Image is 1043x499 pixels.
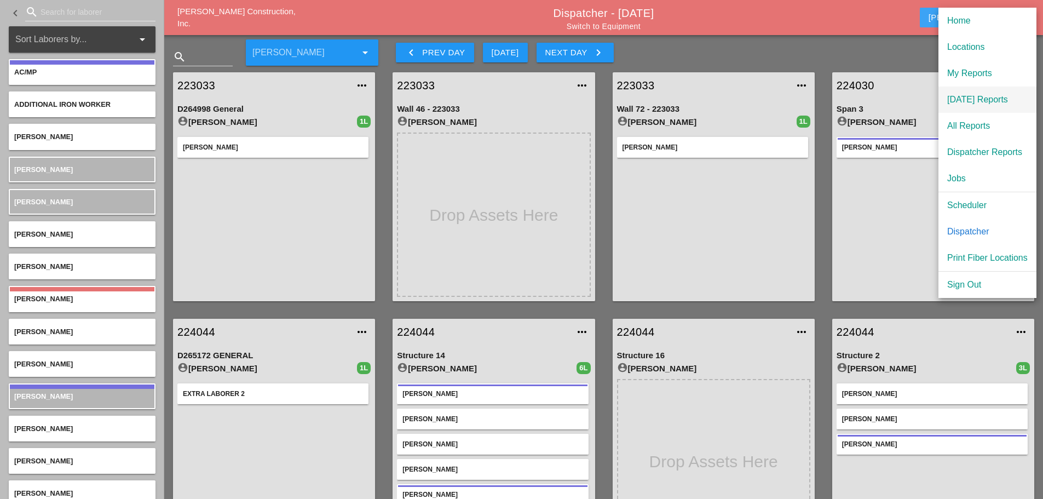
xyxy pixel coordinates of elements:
[397,362,408,373] i: account_circle
[947,14,1028,27] div: Home
[177,7,296,28] a: [PERSON_NAME] Construction, Inc.
[575,79,589,92] i: more_horiz
[402,464,583,474] div: [PERSON_NAME]
[947,146,1028,159] div: Dispatcher Reports
[14,68,37,76] span: AC/MP
[617,324,788,340] a: 224044
[402,389,583,399] div: [PERSON_NAME]
[617,116,797,129] div: [PERSON_NAME]
[355,325,368,339] i: more_horiz
[177,103,371,116] div: D264998 General
[947,41,1028,54] div: Locations
[14,425,73,433] span: [PERSON_NAME]
[617,349,810,362] div: Structure 16
[947,172,1028,185] div: Jobs
[837,103,1030,116] div: Span 3
[177,349,371,362] div: D265172 GENERAL
[177,77,349,94] a: 223033
[396,43,474,62] button: Prev Day
[837,116,1016,129] div: [PERSON_NAME]
[938,165,1036,192] a: Jobs
[837,324,1008,340] a: 224044
[397,77,568,94] a: 223033
[592,46,605,59] i: keyboard_arrow_right
[947,67,1028,80] div: My Reports
[183,389,363,399] div: Extra Laborer 2
[136,33,149,46] i: arrow_drop_down
[177,362,188,373] i: account_circle
[577,362,590,374] div: 6L
[947,119,1028,133] div: All Reports
[9,7,22,20] i: keyboard_arrow_left
[25,5,38,19] i: search
[177,324,349,340] a: 224044
[1016,362,1030,374] div: 3L
[567,22,641,31] a: Switch to Equipment
[402,439,583,449] div: [PERSON_NAME]
[14,262,73,271] span: [PERSON_NAME]
[575,325,589,339] i: more_horiz
[929,11,1017,24] div: [PERSON_NAME]
[938,113,1036,139] a: All Reports
[183,142,363,152] div: [PERSON_NAME]
[947,199,1028,212] div: Scheduler
[14,100,111,108] span: Additional Iron Worker
[837,77,1008,94] a: 224030
[842,142,1022,152] div: [PERSON_NAME]
[938,60,1036,87] a: My Reports
[938,34,1036,60] a: Locations
[397,324,568,340] a: 224044
[537,43,614,62] button: Next Day
[545,46,605,59] div: Next Day
[397,116,590,129] div: [PERSON_NAME]
[14,133,73,141] span: [PERSON_NAME]
[617,362,810,375] div: [PERSON_NAME]
[947,278,1028,291] div: Sign Out
[357,362,371,374] div: 1L
[920,8,1025,27] button: [PERSON_NAME]
[837,362,848,373] i: account_circle
[837,116,848,127] i: account_circle
[617,103,810,116] div: Wall 72 - 223033
[837,349,1030,362] div: Structure 2
[405,46,418,59] i: keyboard_arrow_left
[405,46,465,59] div: Prev Day
[617,77,788,94] a: 223033
[947,251,1028,265] div: Print Fiber Locations
[14,198,73,206] span: [PERSON_NAME]
[842,439,1022,449] div: [PERSON_NAME]
[14,489,73,497] span: [PERSON_NAME]
[947,93,1028,106] div: [DATE] Reports
[41,3,140,21] input: Search for laborer
[397,349,590,362] div: Structure 14
[938,8,1036,34] a: Home
[397,116,408,127] i: account_circle
[14,328,73,336] span: [PERSON_NAME]
[795,325,808,339] i: more_horiz
[177,362,357,375] div: [PERSON_NAME]
[14,295,73,303] span: [PERSON_NAME]
[359,46,372,59] i: arrow_drop_down
[14,392,73,400] span: [PERSON_NAME]
[177,116,357,129] div: [PERSON_NAME]
[357,116,371,128] div: 1L
[397,103,590,116] div: Wall 46 - 223033
[397,362,577,375] div: [PERSON_NAME]
[14,457,73,465] span: [PERSON_NAME]
[492,47,519,59] div: [DATE]
[938,245,1036,271] a: Print Fiber Locations
[173,50,186,64] i: search
[947,225,1028,238] div: Dispatcher
[14,230,73,238] span: [PERSON_NAME]
[842,414,1022,424] div: [PERSON_NAME]
[14,360,73,368] span: [PERSON_NAME]
[938,139,1036,165] a: Dispatcher Reports
[938,219,1036,245] a: Dispatcher
[617,362,628,373] i: account_circle
[938,192,1036,219] a: Scheduler
[554,7,654,19] a: Dispatcher - [DATE]
[483,43,528,62] button: [DATE]
[938,87,1036,113] a: [DATE] Reports
[14,165,73,174] span: [PERSON_NAME]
